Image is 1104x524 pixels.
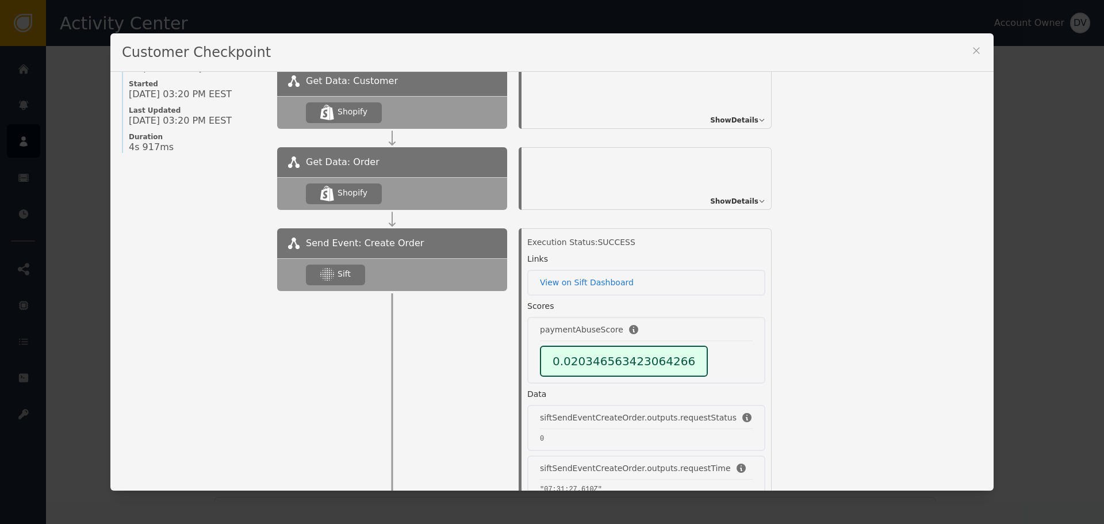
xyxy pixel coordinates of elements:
[540,462,731,475] div: siftSendEventCreateOrder.outputs.requestTime
[129,132,266,141] span: Duration
[540,484,753,495] pre: "07:31:27.610Z"
[710,196,758,206] span: Show Details
[540,277,753,289] a: View on Sift Dashboard
[540,434,753,444] pre: 0
[540,412,737,424] div: siftSendEventCreateOrder.outputs.requestStatus
[129,106,266,115] span: Last Updated
[129,115,232,127] span: [DATE] 03:20 PM EEST
[306,155,379,169] span: Get Data: Order
[527,236,765,248] div: Execution Status: SUCCESS
[540,324,623,336] div: paymentAbuseScore
[527,300,554,312] div: Scores
[710,115,758,125] span: Show Details
[129,89,232,100] span: [DATE] 03:20 PM EEST
[306,236,424,250] span: Send Event: Create Order
[338,187,367,199] div: Shopify
[527,253,548,265] div: Links
[338,106,367,118] div: Shopify
[306,74,398,88] span: Get Data: Customer
[129,79,266,89] span: Started
[110,33,994,72] div: Customer Checkpoint
[338,268,351,280] div: Sift
[540,346,708,377] div: 0.020346563423064266
[129,141,174,153] span: 4s 917ms
[527,388,546,400] div: Data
